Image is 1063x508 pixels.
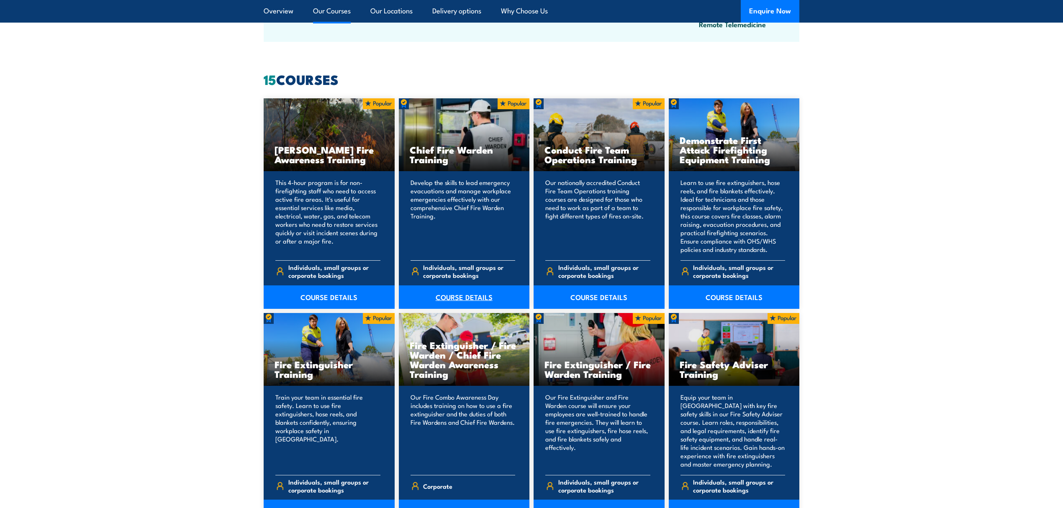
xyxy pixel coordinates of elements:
h3: Conduct Fire Team Operations Training [544,145,654,164]
p: This 4-hour program is for non-firefighting staff who need to access active fire areas. It's usef... [275,178,380,254]
span: Individuals, small groups or corporate bookings [423,263,515,279]
span: Corporate [423,480,452,493]
span: Individuals, small groups or corporate bookings [558,478,650,494]
p: Our Fire Combo Awareness Day includes training on how to use a fire extinguisher and the duties o... [411,393,516,468]
p: Our Fire Extinguisher and Fire Warden course will ensure your employees are well-trained to handl... [545,393,650,468]
h3: Fire Extinguisher / Fire Warden Training [544,359,654,379]
h3: Fire Extinguisher / Fire Warden / Chief Fire Warden Awareness Training [410,340,519,379]
h3: Demonstrate First Attack Firefighting Equipment Training [680,135,789,164]
p: Develop the skills to lead emergency evacuations and manage workplace emergencies effectively wit... [411,178,516,254]
p: Our nationally accredited Conduct Fire Team Operations training courses are designed for those wh... [545,178,650,254]
span: Individuals, small groups or corporate bookings [288,263,380,279]
span: Individuals, small groups or corporate bookings [288,478,380,494]
a: COURSE DETAILS [264,285,395,309]
p: Learn to use fire extinguishers, hose reels, and fire blankets effectively. Ideal for technicians... [680,178,786,254]
span: Individuals, small groups or corporate bookings [693,478,785,494]
span: Individuals, small groups or corporate bookings [558,263,650,279]
h3: Fire Safety Adviser Training [680,359,789,379]
p: Train your team in essential fire safety. Learn to use fire extinguishers, hose reels, and blanke... [275,393,380,468]
a: COURSE DETAILS [534,285,665,309]
a: COURSE DETAILS [399,285,530,309]
p: Equip your team in [GEOGRAPHIC_DATA] with key fire safety skills in our Fire Safety Adviser cours... [680,393,786,468]
a: COURSE DETAILS [669,285,800,309]
h3: Chief Fire Warden Training [410,145,519,164]
h3: Fire Extinguisher Training [275,359,384,379]
h2: COURSES [264,73,799,85]
strong: 15 [264,69,276,90]
h3: [PERSON_NAME] Fire Awareness Training [275,145,384,164]
span: Individuals, small groups or corporate bookings [693,263,785,279]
